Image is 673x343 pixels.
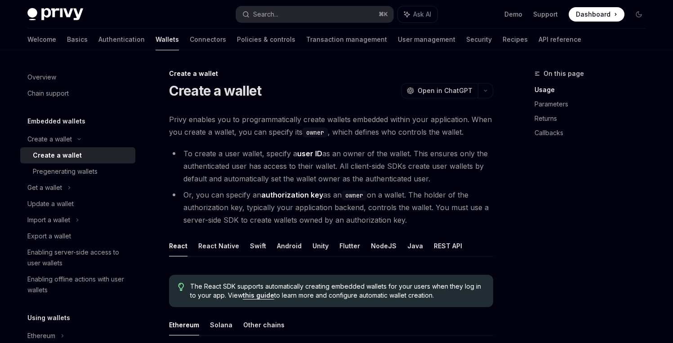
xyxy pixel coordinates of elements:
[27,312,70,323] h5: Using wallets
[253,9,278,20] div: Search...
[539,29,581,50] a: API reference
[169,113,493,138] span: Privy enables you to programmatically create wallets embedded within your application. When you c...
[27,134,72,145] div: Create a wallet
[413,10,431,19] span: Ask AI
[20,271,135,298] a: Enabling offline actions with user wallets
[504,10,522,19] a: Demo
[20,147,135,163] a: Create a wallet
[169,69,493,78] div: Create a wallet
[398,29,455,50] a: User management
[169,189,493,226] li: Or, you can specify an as an on a wallet. The holder of the authorization key, typically your app...
[533,10,558,19] a: Support
[27,116,85,127] h5: Embedded wallets
[190,282,484,300] span: The React SDK supports automatically creating embedded wallets for your users when they log in to...
[407,235,423,256] button: Java
[261,190,323,199] strong: authorization key
[237,29,295,50] a: Policies & controls
[576,10,611,19] span: Dashboard
[398,6,437,22] button: Ask AI
[178,283,184,291] svg: Tip
[27,247,130,268] div: Enabling server-side access to user wallets
[27,231,71,242] div: Export a wallet
[297,149,322,158] strong: user ID
[27,274,130,295] div: Enabling offline actions with user wallets
[544,68,584,79] span: On this page
[303,128,328,137] code: owner
[169,83,262,99] h1: Create a wallet
[210,314,232,335] button: Solana
[27,215,70,225] div: Import a wallet
[190,29,226,50] a: Connectors
[243,314,285,335] button: Other chains
[243,291,274,299] a: this guide
[33,166,98,177] div: Pregenerating wallets
[236,6,393,22] button: Search...⌘K
[339,235,360,256] button: Flutter
[20,196,135,212] a: Update a wallet
[169,235,187,256] button: React
[27,198,74,209] div: Update a wallet
[250,235,266,256] button: Swift
[466,29,492,50] a: Security
[33,150,82,161] div: Create a wallet
[27,182,62,193] div: Get a wallet
[277,235,302,256] button: Android
[535,97,653,111] a: Parameters
[569,7,624,22] a: Dashboard
[20,163,135,180] a: Pregenerating wallets
[20,244,135,271] a: Enabling server-side access to user wallets
[27,88,69,99] div: Chain support
[312,235,329,256] button: Unity
[27,8,83,21] img: dark logo
[198,235,239,256] button: React Native
[67,29,88,50] a: Basics
[169,314,199,335] button: Ethereum
[169,147,493,185] li: To create a user wallet, specify a as an owner of the wallet. This ensures only the authenticated...
[156,29,179,50] a: Wallets
[98,29,145,50] a: Authentication
[418,86,472,95] span: Open in ChatGPT
[379,11,388,18] span: ⌘ K
[503,29,528,50] a: Recipes
[27,29,56,50] a: Welcome
[27,72,56,83] div: Overview
[535,111,653,126] a: Returns
[20,69,135,85] a: Overview
[535,83,653,97] a: Usage
[401,83,478,98] button: Open in ChatGPT
[20,85,135,101] a: Chain support
[20,228,135,244] a: Export a wallet
[306,29,387,50] a: Transaction management
[27,330,55,341] div: Ethereum
[434,235,462,256] button: REST API
[535,126,653,140] a: Callbacks
[632,7,646,22] button: Toggle dark mode
[371,235,397,256] button: NodeJS
[342,190,367,200] code: owner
